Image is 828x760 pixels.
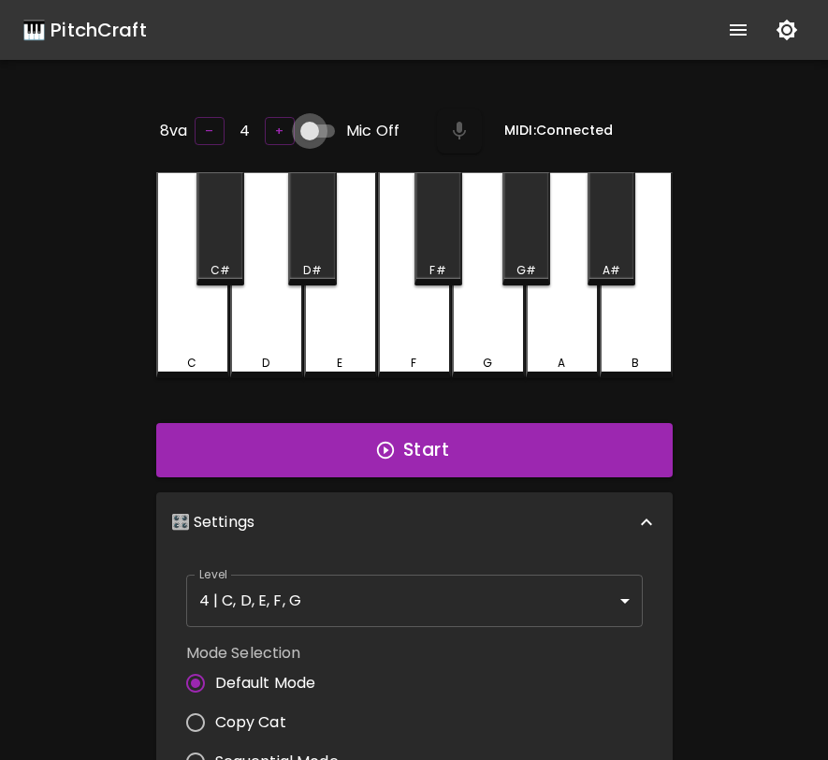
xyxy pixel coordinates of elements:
p: 🎛️ Settings [171,511,255,533]
button: – [195,117,225,146]
span: Copy Cat [215,711,286,734]
div: A# [603,262,620,279]
button: show more [716,7,761,52]
div: C [187,355,196,372]
h6: 4 [240,118,250,144]
span: Mic Off [346,120,399,142]
div: D# [303,262,321,279]
h6: MIDI: Connected [504,121,613,141]
div: E [337,355,342,372]
div: C# [211,262,230,279]
span: Default Mode [215,672,316,694]
label: Level [199,566,228,582]
div: G# [516,262,536,279]
div: 4 | C, D, E, F, G [186,575,643,627]
div: B [632,355,639,372]
div: F [411,355,416,372]
h6: 8va [160,118,187,144]
label: Mode Selection [186,642,354,664]
button: + [265,117,295,146]
div: 🎛️ Settings [156,492,673,552]
div: F# [429,262,445,279]
div: D [262,355,269,372]
div: G [483,355,492,372]
button: Start [156,423,673,477]
a: 🎹 PitchCraft [22,15,147,45]
div: A [558,355,565,372]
